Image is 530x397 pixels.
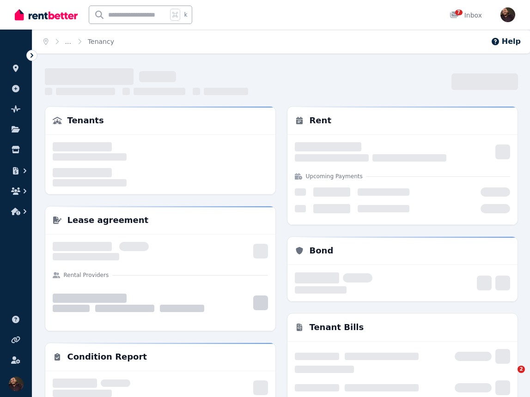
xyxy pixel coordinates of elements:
h3: Condition Report [67,350,147,363]
span: ... [65,37,71,46]
img: Paul Ferrett [500,7,515,22]
span: 7 [455,10,463,15]
h3: Lease agreement [67,214,149,227]
button: Help [491,36,521,47]
iframe: Intercom live chat [499,366,521,388]
span: k [184,11,187,18]
h3: Bond [310,244,334,257]
h3: Tenant Bills [310,321,364,334]
h4: Upcoming Payments [306,173,363,180]
h3: Rent [310,114,332,127]
h3: Tenants [67,114,104,127]
img: Paul Ferrett [9,377,24,391]
h4: Rental Providers [64,271,109,279]
span: 2 [518,366,525,373]
nav: Breadcrumb [32,30,125,54]
div: Inbox [450,11,482,20]
a: Tenancy [88,38,114,45]
img: RentBetter [15,8,78,22]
